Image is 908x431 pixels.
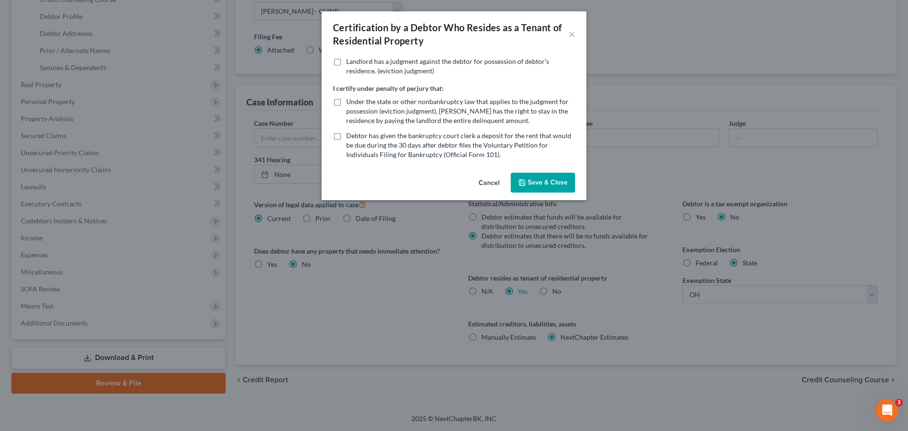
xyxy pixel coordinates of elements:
iframe: Intercom live chat [876,399,899,422]
label: I certify under penalty of perjury that: [333,83,444,93]
button: Save & Close [511,173,575,193]
button: Cancel [471,174,507,193]
span: Landlord has a judgment against the debtor for possession of debtor’s residence. (eviction judgment) [346,57,549,75]
span: 3 [895,399,903,406]
span: Under the state or other nonbankruptcy law that applies to the judgment for possession (eviction ... [346,97,568,124]
div: Certification by a Debtor Who Resides as a Tenant of Residential Property [333,21,568,47]
span: Debtor has given the bankruptcy court clerk a deposit for the rent that would be due during the 3... [346,132,571,158]
button: × [568,28,575,40]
